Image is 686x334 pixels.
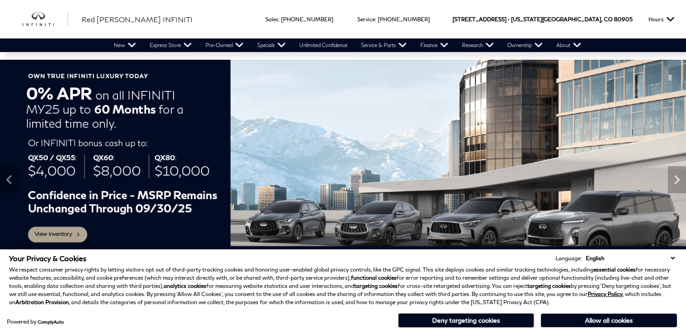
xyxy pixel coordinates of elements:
nav: Main Navigation [107,38,588,52]
a: New [107,38,143,52]
a: Unlimited Confidence [292,38,354,52]
a: Red [PERSON_NAME] INFINITI [82,14,193,25]
a: [STREET_ADDRESS] • [US_STATE][GEOGRAPHIC_DATA], CO 80905 [452,16,632,23]
img: INFINITI [23,12,68,27]
button: Allow all cookies [541,314,677,327]
span: : [278,16,280,23]
a: Research [455,38,501,52]
span: Your Privacy & Cookies [9,254,87,262]
a: infiniti [23,12,68,27]
a: About [550,38,588,52]
div: Next [668,166,686,193]
strong: targeting cookies [527,282,571,289]
a: Ownership [501,38,550,52]
strong: targeting cookies [354,282,398,289]
strong: essential cookies [594,266,636,273]
strong: functional cookies [351,274,397,281]
a: Privacy Policy [588,291,623,297]
div: Powered by [7,319,64,324]
a: Service & Parts [354,38,414,52]
a: Express Store [143,38,199,52]
span: : [375,16,376,23]
div: Language: [555,256,582,261]
span: Red [PERSON_NAME] INFINITI [82,15,193,24]
a: ComplyAuto [38,319,64,324]
button: Deny targeting cookies [398,313,534,328]
select: Language Select [584,254,677,262]
a: [PHONE_NUMBER] [378,16,430,23]
a: [PHONE_NUMBER] [281,16,333,23]
a: Pre-Owned [199,38,250,52]
strong: analytics cookies [164,282,206,289]
p: We respect consumer privacy rights by letting visitors opt out of third-party tracking cookies an... [9,266,677,306]
a: Specials [250,38,292,52]
a: Finance [414,38,455,52]
span: Service [357,16,375,23]
strong: Arbitration Provision [15,299,69,305]
span: Sales [265,16,278,23]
